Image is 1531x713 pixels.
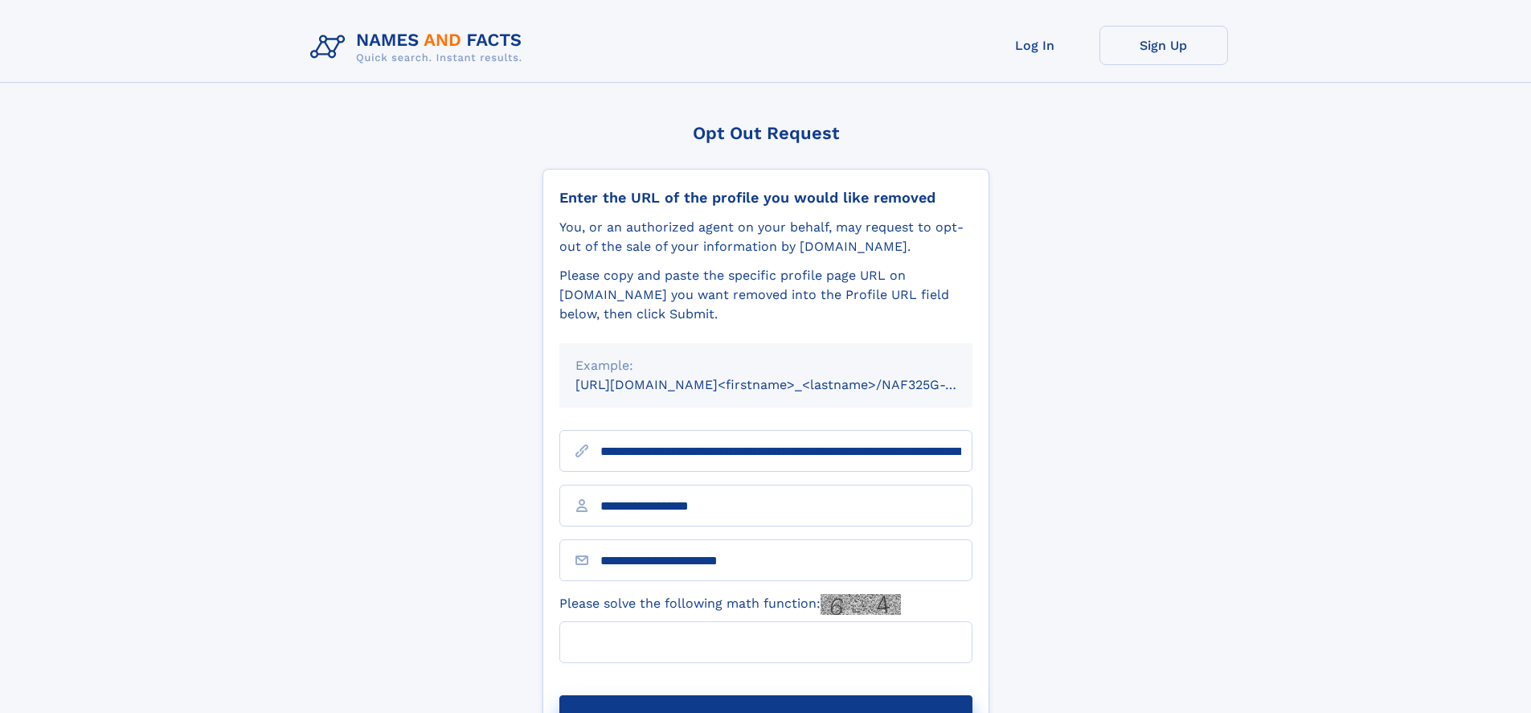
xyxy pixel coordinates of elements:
small: [URL][DOMAIN_NAME]<firstname>_<lastname>/NAF325G-xxxxxxxx [575,377,1003,392]
label: Please solve the following math function: [559,594,901,615]
a: Sign Up [1099,26,1228,65]
a: Log In [971,26,1099,65]
div: Opt Out Request [542,123,989,143]
div: Please copy and paste the specific profile page URL on [DOMAIN_NAME] you want removed into the Pr... [559,266,972,324]
img: Logo Names and Facts [304,26,535,69]
div: You, or an authorized agent on your behalf, may request to opt-out of the sale of your informatio... [559,218,972,256]
div: Enter the URL of the profile you would like removed [559,189,972,207]
div: Example: [575,356,956,375]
